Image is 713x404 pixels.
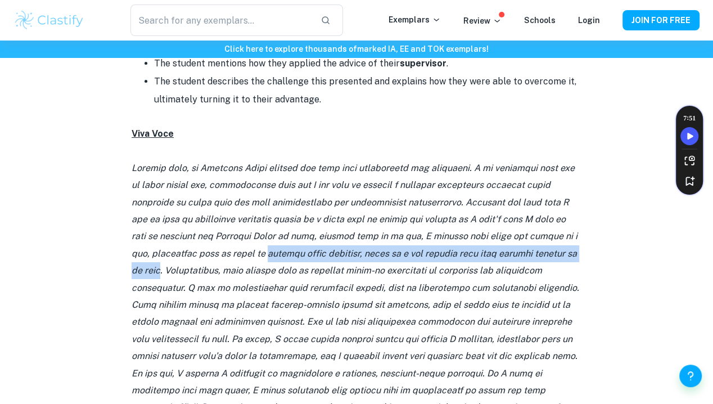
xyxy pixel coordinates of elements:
[524,16,556,25] a: Schools
[578,16,600,25] a: Login
[389,14,441,26] p: Exemplars
[622,10,700,30] button: JOIN FOR FREE
[132,128,174,139] u: Viva Voce
[679,365,702,387] button: Help and Feedback
[2,43,711,55] h6: Click here to explore thousands of marked IA, EE and TOK exemplars !
[13,9,85,32] img: Clastify logo
[154,55,581,73] li: The student mentions how they applied the advice of their .
[154,73,581,109] li: The student describes the challenge this presented and explains how they were able to overcome it...
[400,58,446,69] strong: supervisor
[463,15,502,27] p: Review
[130,5,312,36] input: Search for any exemplars...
